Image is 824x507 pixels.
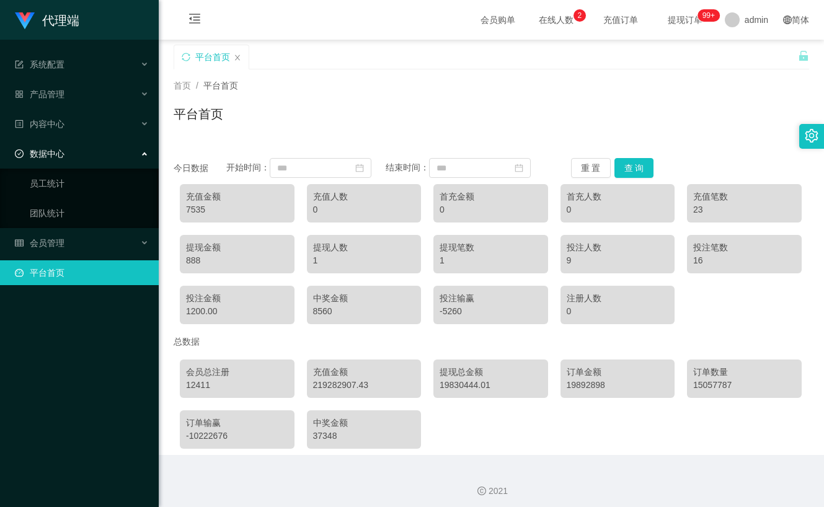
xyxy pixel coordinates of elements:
[567,241,669,254] div: 投注人数
[15,239,24,247] i: 图标: table
[662,15,709,24] span: 提现订单
[567,190,669,203] div: 首充人数
[567,366,669,379] div: 订单金额
[440,366,542,379] div: 提现总金额
[15,149,24,158] i: 图标: check-circle-o
[440,292,542,305] div: 投注输赢
[440,190,542,203] div: 首充金额
[355,164,364,172] i: 图标: calendar
[42,1,79,40] h1: 代理端
[533,15,580,24] span: 在线人数
[30,171,149,196] a: 员工统计
[15,119,64,129] span: 内容中心
[195,45,230,69] div: 平台首页
[567,203,669,216] div: 0
[313,203,415,216] div: 0
[186,241,288,254] div: 提现金额
[313,366,415,379] div: 充值金额
[203,81,238,90] span: 平台首页
[15,120,24,128] i: 图标: profile
[186,190,288,203] div: 充值金额
[174,162,226,175] div: 今日数据
[313,417,415,430] div: 中奖金额
[186,417,288,430] div: 订单输赢
[693,190,795,203] div: 充值笔数
[186,254,288,267] div: 888
[567,305,669,318] div: 0
[313,305,415,318] div: 8560
[571,158,611,178] button: 重 置
[15,60,64,69] span: 系统配置
[693,203,795,216] div: 23
[226,162,270,172] span: 开始时间：
[313,190,415,203] div: 充值人数
[798,50,809,61] i: 图标: unlock
[186,379,288,392] div: 12411
[15,89,64,99] span: 产品管理
[693,241,795,254] div: 投注笔数
[477,487,486,495] i: 图标: copyright
[440,305,542,318] div: -5260
[196,81,198,90] span: /
[169,485,814,498] div: 2021
[515,164,523,172] i: 图标: calendar
[15,238,64,248] span: 会员管理
[313,379,415,392] div: 219282907.43
[174,105,223,123] h1: 平台首页
[15,260,149,285] a: 图标: dashboard平台首页
[567,379,669,392] div: 19892898
[186,305,288,318] div: 1200.00
[186,430,288,443] div: -10222676
[186,292,288,305] div: 投注金额
[693,379,795,392] div: 15057787
[15,12,35,30] img: logo.9652507e.png
[578,9,582,22] p: 2
[440,254,542,267] div: 1
[234,54,241,61] i: 图标: close
[174,330,809,353] div: 总数据
[186,203,288,216] div: 7535
[15,90,24,99] i: 图标: appstore-o
[567,292,669,305] div: 注册人数
[15,149,64,159] span: 数据中心
[567,254,669,267] div: 9
[574,9,586,22] sup: 2
[805,129,818,143] i: 图标: setting
[693,366,795,379] div: 订单数量
[15,15,79,25] a: 代理端
[174,81,191,90] span: 首页
[182,53,190,61] i: 图标: sync
[313,254,415,267] div: 1
[386,162,429,172] span: 结束时间：
[698,9,720,22] sup: 1211
[614,158,654,178] button: 查 询
[174,1,216,40] i: 图标: menu-fold
[186,366,288,379] div: 会员总注册
[313,292,415,305] div: 中奖金额
[693,254,795,267] div: 16
[313,430,415,443] div: 37348
[440,203,542,216] div: 0
[440,379,542,392] div: 19830444.01
[313,241,415,254] div: 提现人数
[30,201,149,226] a: 团队统计
[597,15,644,24] span: 充值订单
[15,60,24,69] i: 图标: form
[440,241,542,254] div: 提现笔数
[783,15,792,24] i: 图标: global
